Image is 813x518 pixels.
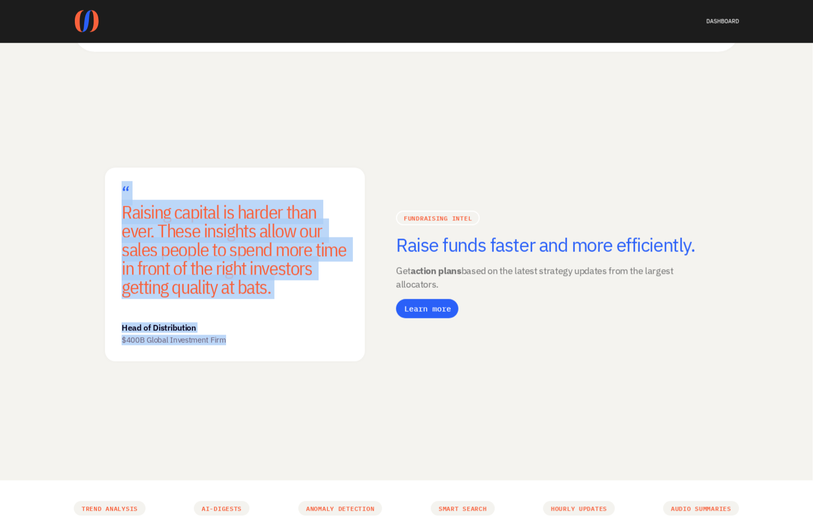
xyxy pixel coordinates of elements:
button: Learn more [396,299,458,318]
p: HOURLY UPDATES [551,503,607,514]
p: AI-DIGESTS [202,503,242,514]
a: Learn more [403,303,452,314]
strong: action plans [411,265,462,277]
h3: Raising capital is harder than ever. These insights allow our sales people to spend more time in ... [122,184,348,297]
p: Get based on the latest strategy updates from the largest allocators. [396,265,708,291]
a: DASHBOARD [706,17,739,25]
p: Head of Distribution [122,323,312,333]
p: $400B Global Investment Firm [122,335,312,346]
p: ANOMALY DETECTION [306,503,374,514]
span: “ [122,181,129,206]
a: FUNDRAISING INTEL [404,213,472,223]
p: SMART SEARCH [439,503,487,514]
p: Learn more [404,303,451,314]
h3: Raise funds faster and more efficiently. [396,234,708,256]
p: AUDIO SUMMARIES [671,503,731,514]
p: TREND ANALYSIS [82,503,138,514]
